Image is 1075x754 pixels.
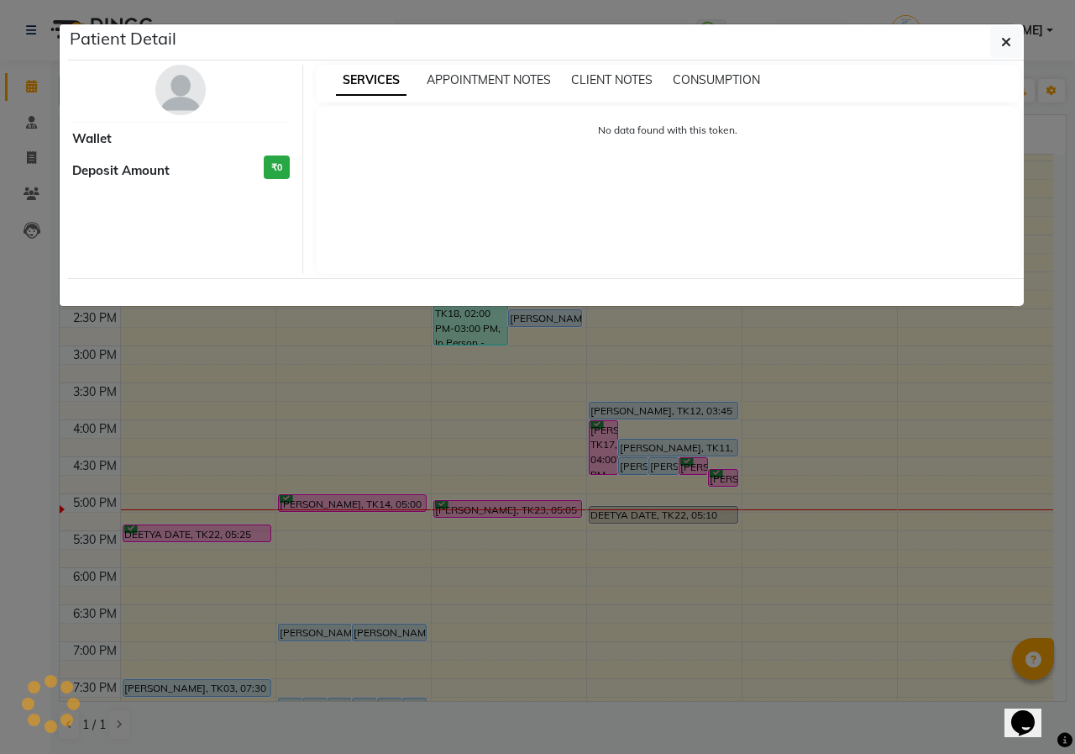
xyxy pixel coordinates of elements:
[70,26,176,51] h5: Patient Detail
[333,123,1004,138] p: No data found with this token.
[72,129,112,149] span: Wallet
[427,72,551,87] span: APPOINTMENT NOTES
[571,72,653,87] span: CLIENT NOTES
[1004,687,1058,737] iframe: chat widget
[264,156,290,180] h3: ₹0
[673,72,760,87] span: CONSUMPTION
[72,161,170,181] span: Deposit Amount
[155,65,206,115] img: avatar
[336,66,406,96] span: SERVICES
